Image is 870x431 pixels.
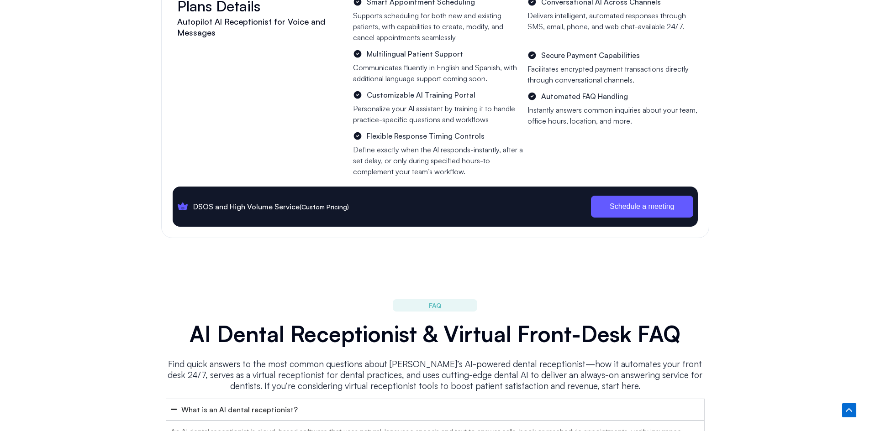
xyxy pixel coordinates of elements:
[610,203,674,210] span: Schedule a meeting
[539,49,640,61] span: Secure Payment Capabilities
[527,63,697,85] p: Facilitates encrypted payment transactions directly through conversational channels.
[166,321,705,347] h2: AI Dental Receptionist & Virtual Front-Desk FAQ
[539,90,628,102] span: Automated FAQ Handling
[353,10,523,43] p: Supports scheduling for both new and existing patients, with capabilities to create, modify, and ...
[364,130,485,142] span: Flexible Response Timing Controls
[364,89,475,101] span: Customizable Al Training Portal
[591,196,693,218] a: Schedule a meeting
[353,62,523,84] p: Communicates fluently in English and Spanish, with additional language support coming soon.
[353,144,523,177] p: Define exactly when the Al responds-instantly, after a set delay, or only during specified hours-...
[166,358,705,391] p: Find quick answers to the most common questions about [PERSON_NAME]’s AI-powered dental reception...
[353,103,523,125] p: Personalize your Al assistant by training it to handle practice-specific questions and workflows
[527,10,697,32] p: Delivers intelligent, automated responses through SMS, email, phone, and web chat-available 24/7.
[429,300,441,311] span: FAQ
[300,203,349,211] span: (Custom Pricing)
[527,104,697,126] p: Instantly answers common inquiries about your team, office hours, location, and more.
[177,16,344,38] h2: Autopilot Al Receptionist for Voice and Messages
[191,201,349,213] span: DSOS and High Volume Service
[166,399,705,421] summary: What is an AI dental receptionist?
[364,48,463,60] span: Multilingual Patient Support
[177,0,344,11] h2: Plans Details
[181,404,298,415] div: What is an AI dental receptionist?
